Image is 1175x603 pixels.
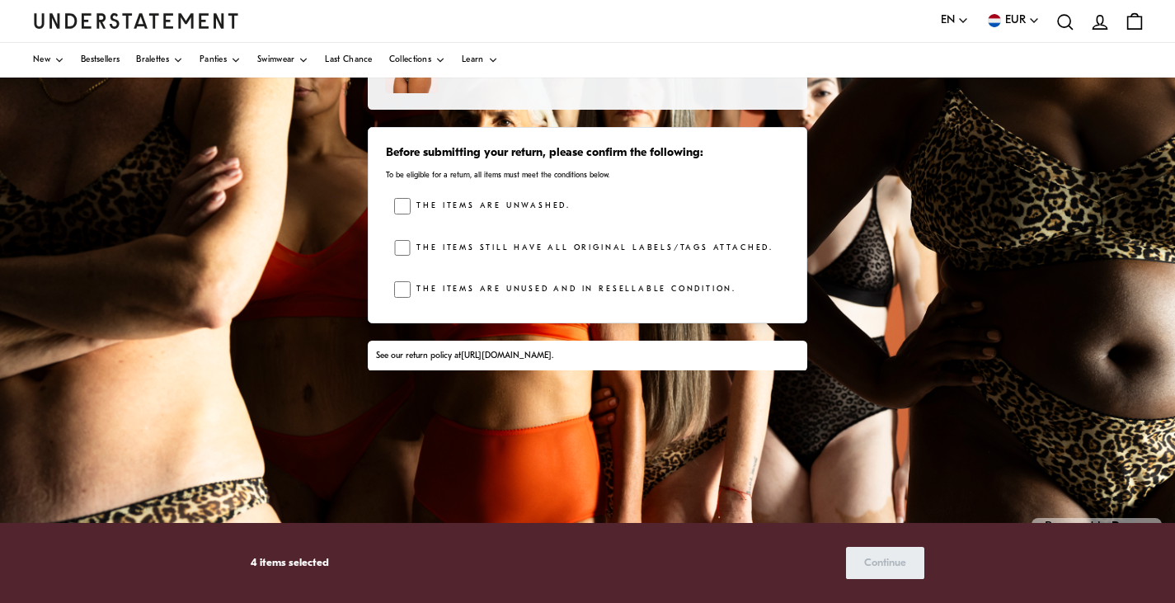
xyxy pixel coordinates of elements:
[386,145,789,162] h3: Before submitting your return, please confirm the following:
[985,12,1040,30] button: EUR
[200,56,227,64] span: Panties
[462,56,484,64] span: Learn
[411,240,773,257] label: The items still have all original labels/tags attached.
[1005,12,1026,30] span: EUR
[33,43,64,78] a: New
[941,12,969,30] button: EN
[389,56,431,64] span: Collections
[1032,518,1162,539] p: Powered by
[325,43,372,78] a: Last Chance
[325,56,372,64] span: Last Chance
[462,43,498,78] a: Learn
[941,12,955,30] span: EN
[33,56,50,64] span: New
[136,56,169,64] span: Bralettes
[136,43,183,78] a: Bralettes
[200,43,241,78] a: Panties
[389,43,445,78] a: Collections
[257,43,308,78] a: Swimwear
[411,281,736,298] label: The items are unused and in resellable condition.
[376,350,798,363] div: See our return policy at .
[257,56,294,64] span: Swimwear
[461,351,552,360] a: [URL][DOMAIN_NAME]
[33,13,239,28] a: Understatement Homepage
[386,170,789,181] p: To be eligible for a return, all items must meet the conditions below.
[1112,521,1149,535] a: Pango
[81,43,120,78] a: Bestsellers
[411,198,571,214] label: The items are unwashed.
[81,56,120,64] span: Bestsellers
